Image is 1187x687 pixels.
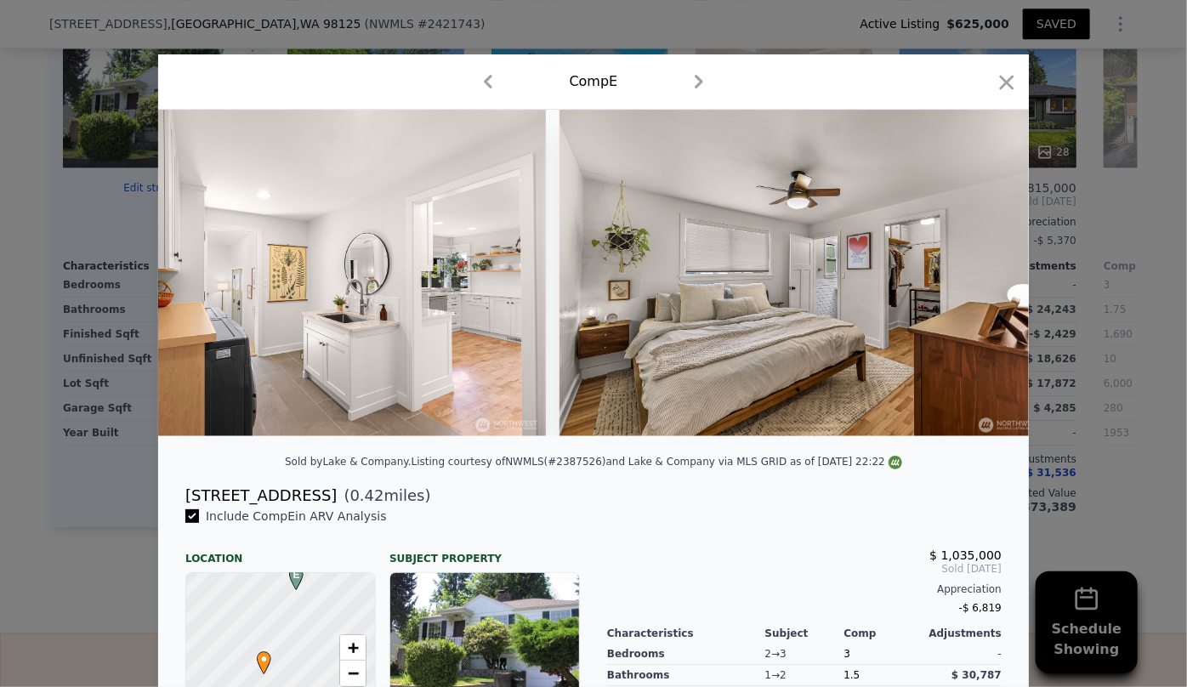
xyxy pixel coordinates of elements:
[607,582,1002,596] div: Appreciation
[607,562,1002,576] span: Sold [DATE]
[57,110,547,436] img: Property Img
[607,665,765,686] div: Bathrooms
[923,644,1002,665] div: -
[843,665,923,686] div: 1.5
[185,538,376,565] div: Location
[765,644,844,665] div: 2 → 3
[185,484,337,508] div: [STREET_ADDRESS]
[285,456,412,468] div: Sold by Lake & Company .
[959,602,1002,614] span: -$ 6,819
[389,538,580,565] div: Subject Property
[199,509,394,523] span: Include Comp E in ARV Analysis
[843,627,923,640] div: Comp
[607,627,765,640] div: Characteristics
[350,486,384,504] span: 0.42
[285,567,308,582] span: E
[765,627,844,640] div: Subject
[843,648,850,660] span: 3
[285,567,295,577] div: E
[889,456,902,469] img: NWMLS Logo
[340,661,366,686] a: Zoom out
[412,456,902,468] div: Listing courtesy of NWMLS (#2387526) and Lake & Company via MLS GRID as of [DATE] 22:22
[253,651,263,661] div: •
[607,644,765,665] div: Bedrooms
[923,627,1002,640] div: Adjustments
[340,635,366,661] a: Zoom in
[348,637,359,658] span: +
[253,646,275,672] span: •
[765,665,844,686] div: 1 → 2
[559,110,1049,436] img: Property Img
[570,71,618,92] div: Comp E
[337,484,430,508] span: ( miles)
[929,548,1002,562] span: $ 1,035,000
[348,662,359,684] span: −
[951,669,1002,681] span: $ 30,787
